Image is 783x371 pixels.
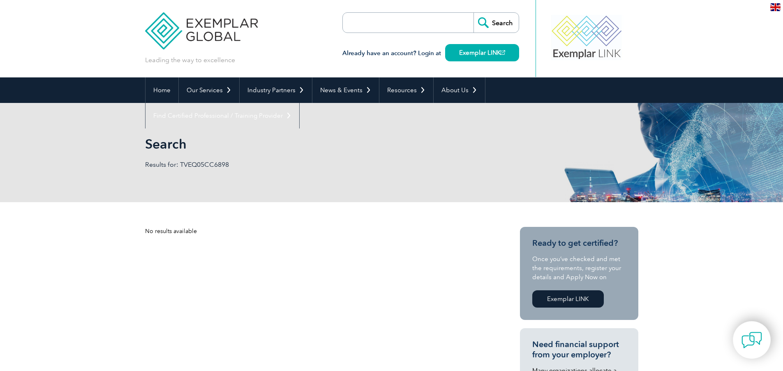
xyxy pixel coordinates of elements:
[473,13,519,33] input: Search
[532,290,604,308] a: Exemplar LINK
[532,238,626,248] h3: Ready to get certified?
[379,77,433,103] a: Resources
[445,44,519,61] a: Exemplar LINK
[240,77,312,103] a: Industry Partners
[770,3,781,11] img: en
[146,103,299,128] a: Find Certified Professional / Training Provider
[145,136,461,152] h1: Search
[145,227,490,236] div: No results available
[741,330,762,350] img: contact-chat.png
[501,50,505,55] img: open_square.png
[434,77,485,103] a: About Us
[532,254,626,282] p: Once you’ve checked and met the requirements, register your details and Apply Now on
[145,56,235,65] p: Leading the way to excellence
[179,77,239,103] a: Our Services
[146,77,178,103] a: Home
[312,77,379,103] a: News & Events
[532,339,626,360] h3: Need financial support from your employer?
[145,160,392,169] p: Results for: TVEQ05CC6898
[342,48,519,58] h3: Already have an account? Login at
